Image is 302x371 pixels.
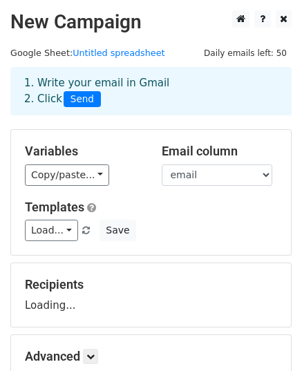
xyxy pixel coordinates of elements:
h5: Advanced [25,349,277,364]
span: Daily emails left: 50 [199,46,292,61]
div: 1. Write your email in Gmail 2. Click [14,75,288,107]
h5: Recipients [25,277,277,292]
a: Daily emails left: 50 [199,48,292,58]
h2: New Campaign [10,10,292,34]
h5: Variables [25,144,141,159]
div: Loading... [25,277,277,313]
a: Untitled spreadsheet [73,48,164,58]
h5: Email column [162,144,278,159]
a: Copy/paste... [25,164,109,186]
span: Send [64,91,101,108]
small: Google Sheet: [10,48,165,58]
a: Load... [25,220,78,241]
a: Templates [25,200,84,214]
button: Save [100,220,135,241]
